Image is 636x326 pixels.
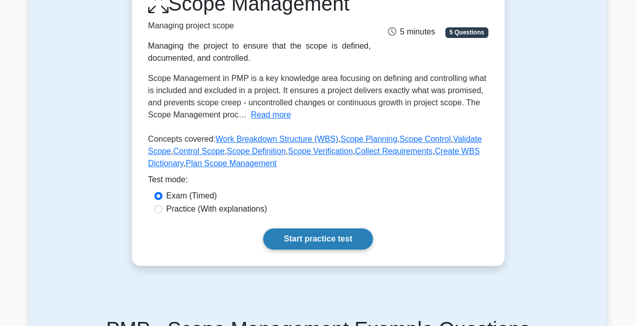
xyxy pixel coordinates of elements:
a: Scope Definition [227,147,286,155]
a: Scope Control [399,135,450,143]
p: Managing project scope [148,20,371,32]
label: Exam (Timed) [166,190,217,202]
a: Scope Verification [288,147,353,155]
a: Work Breakdown Structure (WBS) [216,135,338,143]
span: Scope Management in PMP is a key knowledge area focusing on defining and controlling what is incl... [148,74,487,119]
a: Plan Scope Management [186,159,277,168]
a: Scope Planning [341,135,397,143]
span: 5 Questions [445,27,488,37]
div: Test mode: [148,174,488,190]
a: Collect Requirements [355,147,433,155]
span: 5 minutes [388,27,435,36]
p: Concepts covered: , , , , , , , , , [148,133,488,174]
div: Managing the project to ensure that the scope is defined, documented, and controlled. [148,40,371,64]
a: Control Scope [173,147,224,155]
label: Practice (With explanations) [166,203,267,215]
a: Start practice test [263,228,373,250]
button: Read more [251,109,291,121]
